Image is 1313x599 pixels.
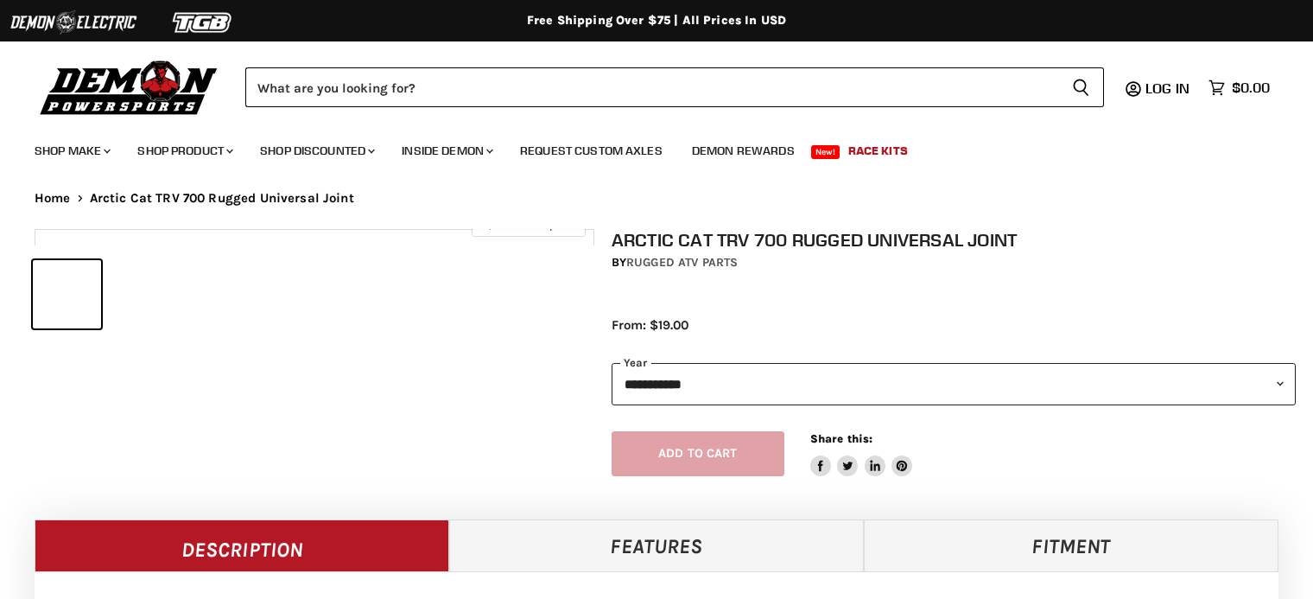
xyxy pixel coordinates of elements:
div: by [612,253,1296,272]
img: Demon Electric Logo 2 [9,6,138,39]
button: IMAGE thumbnail [33,260,101,328]
a: Features [449,519,864,571]
a: Description [35,519,449,571]
a: Log in [1138,80,1200,96]
span: Click to expand [480,218,576,231]
span: New! [811,145,840,159]
a: Race Kits [835,133,921,169]
img: Demon Powersports [35,56,224,118]
a: Home [35,191,71,206]
ul: Main menu [22,126,1265,169]
span: Log in [1145,80,1189,97]
form: Product [245,67,1104,107]
a: Request Custom Axles [507,133,676,169]
img: TGB Logo 2 [138,6,268,39]
span: Arctic Cat TRV 700 Rugged Universal Joint [90,191,354,206]
input: Search [245,67,1058,107]
h1: Arctic Cat TRV 700 Rugged Universal Joint [612,229,1296,251]
span: Share this: [810,432,872,445]
a: Shop Make [22,133,121,169]
button: Search [1058,67,1104,107]
a: Shop Discounted [247,133,385,169]
a: Fitment [864,519,1278,571]
span: $0.00 [1232,80,1270,96]
select: year [612,363,1296,405]
a: $0.00 [1200,75,1278,100]
a: Demon Rewards [679,133,808,169]
a: Shop Product [124,133,244,169]
aside: Share this: [810,431,913,477]
a: Inside Demon [389,133,504,169]
a: Rugged ATV Parts [626,255,738,270]
span: From: $19.00 [612,317,688,333]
